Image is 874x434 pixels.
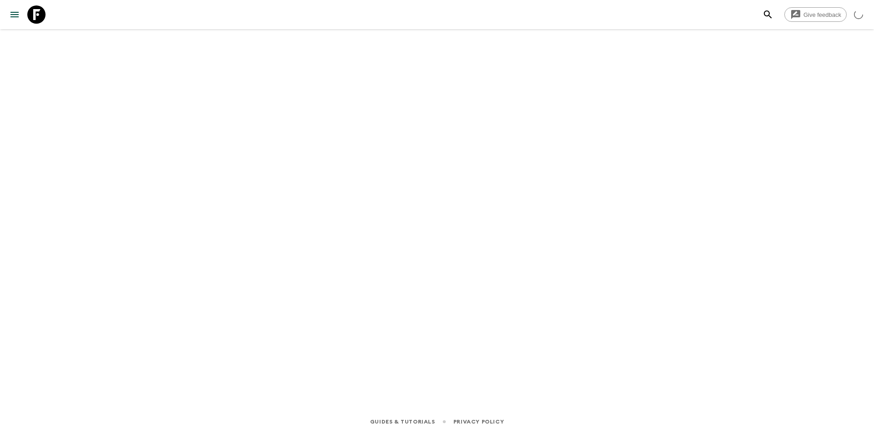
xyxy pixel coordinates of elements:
[453,417,504,427] a: Privacy Policy
[759,5,777,24] button: search adventures
[798,11,846,18] span: Give feedback
[370,417,435,427] a: Guides & Tutorials
[5,5,24,24] button: menu
[784,7,847,22] a: Give feedback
